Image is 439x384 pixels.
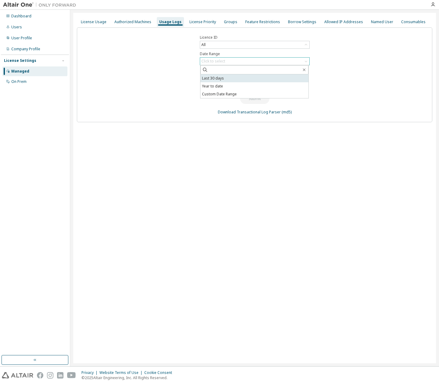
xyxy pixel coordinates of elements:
img: linkedin.svg [57,372,63,379]
div: Managed [11,69,29,74]
img: youtube.svg [67,372,76,379]
div: All [200,41,207,48]
label: Licence ID [200,35,310,40]
div: Click to select [201,59,225,64]
li: Custom Date Range [200,90,308,98]
div: Click to select [200,58,309,65]
div: Allowed IP Addresses [324,20,363,24]
div: Feature Restrictions [245,20,280,24]
a: Download Transactional Log Parser [218,109,281,115]
div: Usage Logs [159,20,182,24]
div: License Usage [81,20,106,24]
div: Cookie Consent [144,370,176,375]
div: Borrow Settings [288,20,316,24]
div: On Prem [11,79,27,84]
div: License Settings [4,58,36,63]
img: Altair One [3,2,79,8]
p: © 2025 Altair Engineering, Inc. All Rights Reserved. [81,375,176,380]
div: User Profile [11,36,32,41]
div: Dashboard [11,14,31,19]
div: Named User [371,20,393,24]
a: (md5) [282,109,292,115]
div: Website Terms of Use [99,370,144,375]
img: altair_logo.svg [2,372,33,379]
li: Year to date [200,82,308,90]
label: Date Range [200,52,310,56]
div: Groups [224,20,237,24]
div: Consumables [401,20,426,24]
button: Submit [240,94,269,104]
div: All [200,41,309,48]
div: Company Profile [11,47,40,52]
div: Privacy [81,370,99,375]
img: instagram.svg [47,372,53,379]
div: Authorized Machines [114,20,151,24]
div: License Priority [189,20,216,24]
li: Last 30 days [200,74,308,82]
img: facebook.svg [37,372,43,379]
div: Users [11,25,22,30]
